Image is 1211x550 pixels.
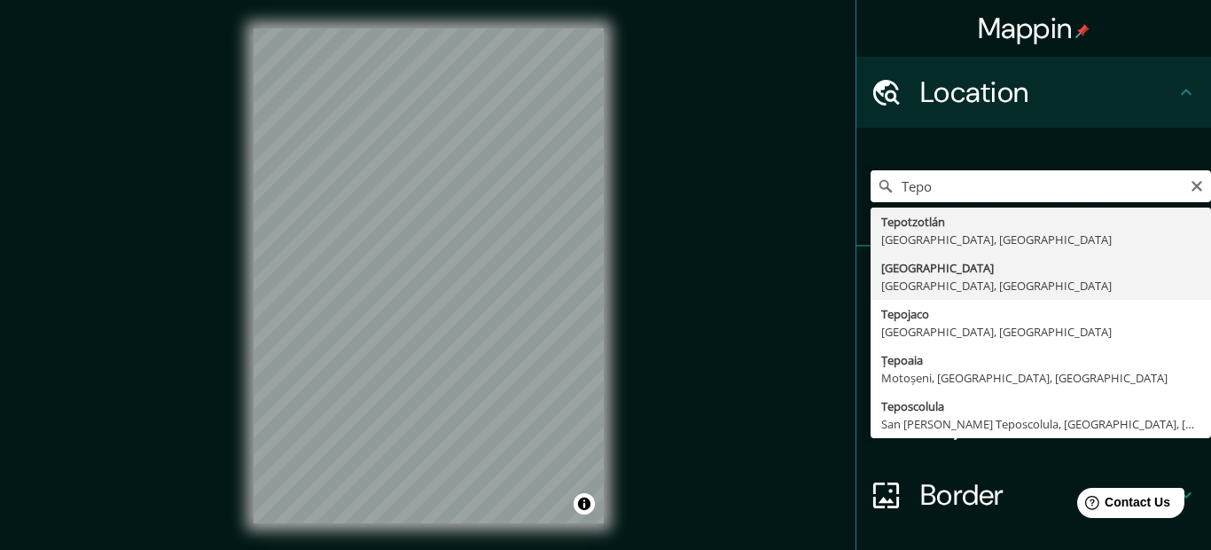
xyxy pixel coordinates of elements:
img: pin-icon.png [1075,24,1090,38]
div: [GEOGRAPHIC_DATA], [GEOGRAPHIC_DATA] [881,323,1200,341]
div: Layout [856,389,1211,460]
h4: Mappin [978,11,1090,46]
div: Style [856,318,1211,389]
div: San [PERSON_NAME] Teposcolula, [GEOGRAPHIC_DATA], [GEOGRAPHIC_DATA] [881,415,1200,433]
iframe: Help widget launcher [1053,481,1191,530]
div: Tepotzotlán [881,213,1200,231]
div: Tepojaco [881,305,1200,323]
h4: Location [920,75,1176,110]
canvas: Map [254,28,604,523]
div: [GEOGRAPHIC_DATA], [GEOGRAPHIC_DATA] [881,231,1200,248]
input: Pick your city or area [871,170,1211,202]
div: Border [856,460,1211,530]
div: Motoșeni, [GEOGRAPHIC_DATA], [GEOGRAPHIC_DATA] [881,369,1200,387]
h4: Layout [920,406,1176,442]
div: Teposcolula [881,397,1200,415]
div: [GEOGRAPHIC_DATA] [881,259,1200,277]
button: Toggle attribution [574,493,595,515]
h4: Border [920,477,1176,513]
div: Țepoaia [881,351,1200,369]
div: Pins [856,247,1211,318]
div: Location [856,57,1211,128]
div: [GEOGRAPHIC_DATA], [GEOGRAPHIC_DATA] [881,277,1200,295]
button: Clear [1190,177,1204,193]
